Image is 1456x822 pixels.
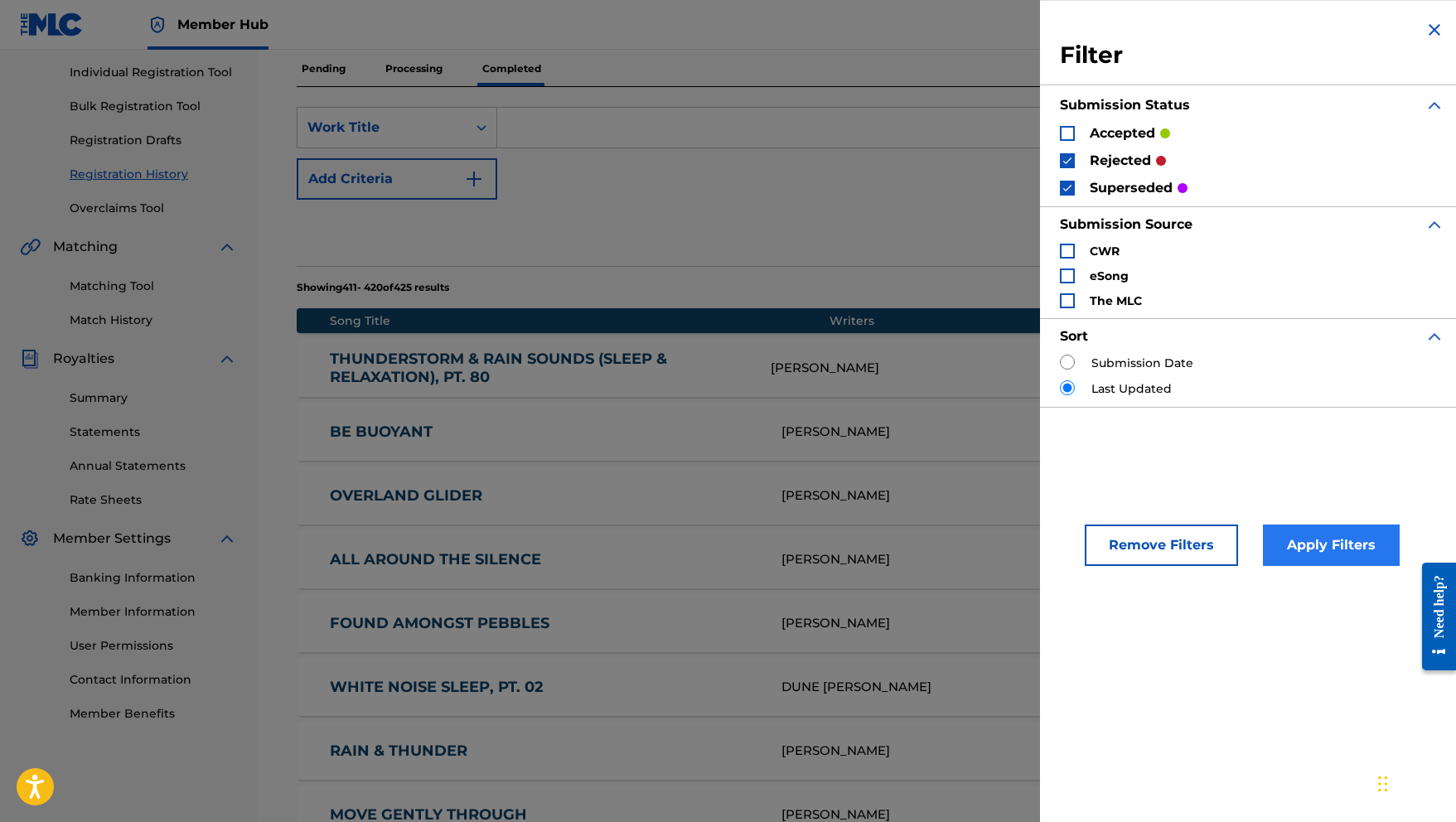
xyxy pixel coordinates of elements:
img: close [1425,20,1444,40]
strong: The MLC [1090,293,1142,308]
div: [PERSON_NAME] [781,550,1207,569]
strong: Sort [1060,328,1088,344]
strong: CWR [1090,244,1120,259]
img: 9d2ae6d4665cec9f34b9.svg [464,169,484,189]
a: Match History [70,312,237,329]
a: Matching Tool [70,278,237,295]
p: Completed [477,51,546,86]
img: Royalties [20,349,40,369]
img: checkbox [1062,182,1073,194]
a: Banking Information [70,569,237,587]
span: Member Settings [53,529,171,549]
a: RAIN & THUNDER [330,742,759,761]
img: expand [1425,215,1444,235]
div: [PERSON_NAME] [781,486,1207,505]
p: rejected [1090,151,1151,171]
img: Member Settings [20,529,40,549]
a: WHITE NOISE SLEEP, PT. 02 [330,678,759,697]
label: Last Updated [1091,380,1172,398]
img: expand [1425,326,1444,346]
label: Submission Date [1091,355,1193,372]
p: Processing [380,51,447,86]
a: BE BUOYANT [330,423,759,442]
a: Registration Drafts [70,132,237,149]
a: Registration History [70,166,237,183]
div: Drag [1378,759,1388,809]
a: OVERLAND GLIDER [330,486,759,505]
img: expand [1425,95,1444,115]
div: [PERSON_NAME] [781,423,1207,442]
p: accepted [1090,123,1155,143]
div: Work Title [307,118,457,138]
img: expand [217,237,237,257]
img: Top Rightsholder [148,15,167,35]
a: Summary [70,389,237,407]
a: Annual Statements [70,457,237,475]
img: MLC Logo [20,12,84,36]
div: [PERSON_NAME] [771,359,1197,378]
a: Bulk Registration Tool [70,98,237,115]
div: Song Title [330,312,830,330]
a: Rate Sheets [70,491,237,509]
div: [PERSON_NAME] [781,742,1207,761]
button: Remove Filters [1085,525,1238,566]
form: Search Form [297,107,1417,266]
img: expand [217,529,237,549]
a: FOUND AMONGST PEBBLES [330,614,759,633]
span: Royalties [53,349,114,369]
a: Statements [70,423,237,441]
strong: eSong [1090,268,1129,283]
div: DUNE [PERSON_NAME] [781,678,1207,697]
div: Writers [830,312,1255,330]
strong: Submission Status [1060,97,1190,113]
h3: Filter [1060,41,1444,70]
a: Overclaims Tool [70,200,237,217]
a: Individual Registration Tool [70,64,237,81]
img: Matching [20,237,41,257]
a: THUNDERSTORM & RAIN SOUNDS (SLEEP & RELAXATION), PT. 80 [330,350,748,387]
img: checkbox [1062,155,1073,167]
div: [PERSON_NAME] [781,614,1207,633]
button: Apply Filters [1263,525,1400,566]
a: Member Information [70,603,237,621]
a: Member Benefits [70,705,237,723]
strong: Submission Source [1060,216,1192,232]
span: Matching [53,237,118,257]
p: Pending [297,51,351,86]
button: Add Criteria [297,158,497,200]
a: User Permissions [70,637,237,655]
iframe: Resource Center [1410,548,1456,684]
a: Contact Information [70,671,237,689]
iframe: Chat Widget [1373,742,1456,822]
p: Showing 411 - 420 of 425 results [297,280,449,295]
p: superseded [1090,178,1173,198]
a: ALL AROUND THE SILENCE [330,550,759,569]
img: expand [217,349,237,369]
span: Member Hub [177,15,268,34]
